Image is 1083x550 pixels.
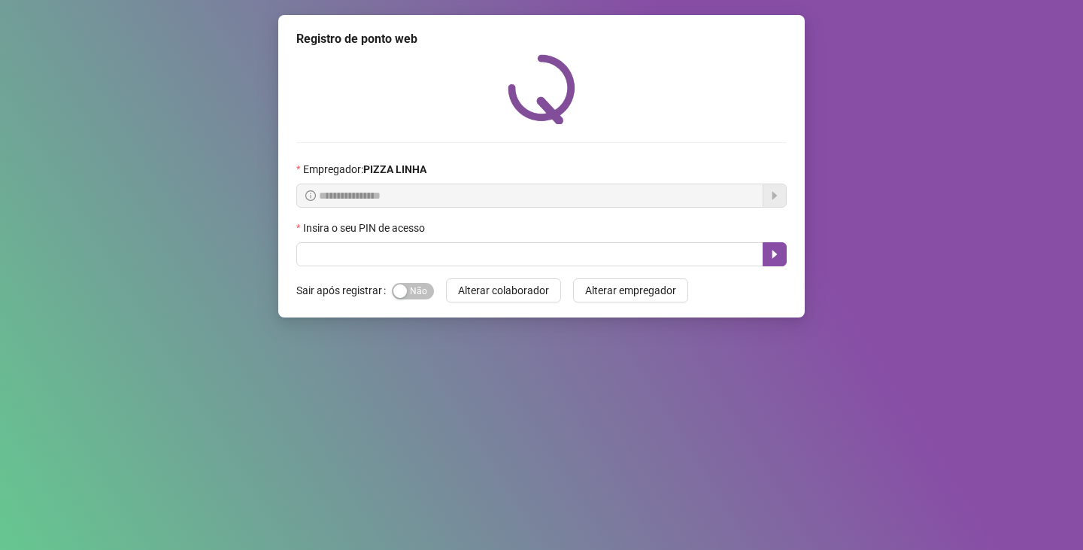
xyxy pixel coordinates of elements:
span: Alterar empregador [585,282,676,299]
button: Alterar empregador [573,278,688,302]
span: Empregador : [303,161,426,178]
img: QRPoint [508,54,575,124]
label: Insira o seu PIN de acesso [296,220,435,236]
button: Alterar colaborador [446,278,561,302]
span: Alterar colaborador [458,282,549,299]
strong: PIZZA LINHA [363,163,426,175]
span: info-circle [305,190,316,201]
span: caret-right [769,248,781,260]
div: Registro de ponto web [296,30,787,48]
label: Sair após registrar [296,278,392,302]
